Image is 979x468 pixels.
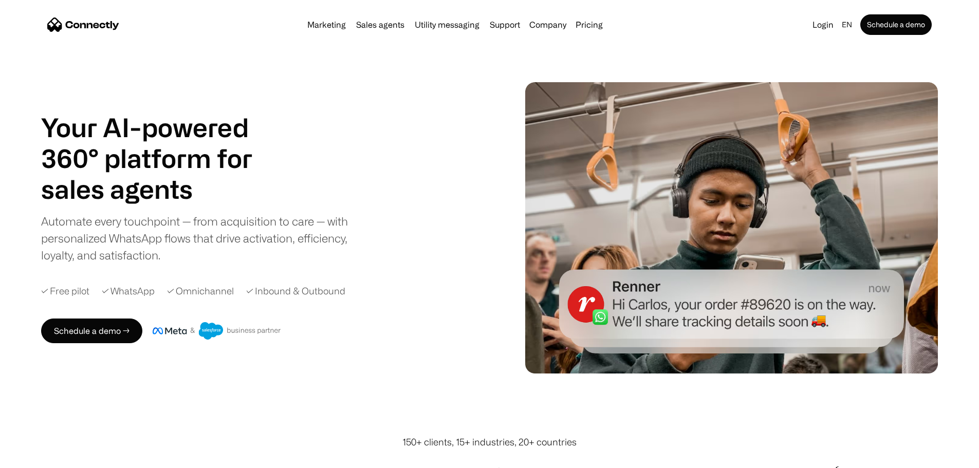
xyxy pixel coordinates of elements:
[352,21,409,29] a: Sales agents
[41,284,89,298] div: ✓ Free pilot
[167,284,234,298] div: ✓ Omnichannel
[41,319,142,343] a: Schedule a demo →
[838,17,858,32] div: en
[21,450,62,464] ul: Language list
[402,435,577,449] div: 150+ clients, 15+ industries, 20+ countries
[153,322,281,340] img: Meta and Salesforce business partner badge.
[808,17,838,32] a: Login
[860,14,932,35] a: Schedule a demo
[571,21,607,29] a: Pricing
[411,21,484,29] a: Utility messaging
[486,21,524,29] a: Support
[41,213,365,264] div: Automate every touchpoint — from acquisition to care — with personalized WhatsApp flows that driv...
[41,174,278,204] h1: sales agents
[246,284,345,298] div: ✓ Inbound & Outbound
[47,17,119,32] a: home
[41,174,278,204] div: 1 of 4
[526,17,569,32] div: Company
[303,21,350,29] a: Marketing
[10,449,62,464] aside: Language selected: English
[842,17,852,32] div: en
[41,174,278,204] div: carousel
[41,112,278,174] h1: Your AI-powered 360° platform for
[102,284,155,298] div: ✓ WhatsApp
[529,17,566,32] div: Company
